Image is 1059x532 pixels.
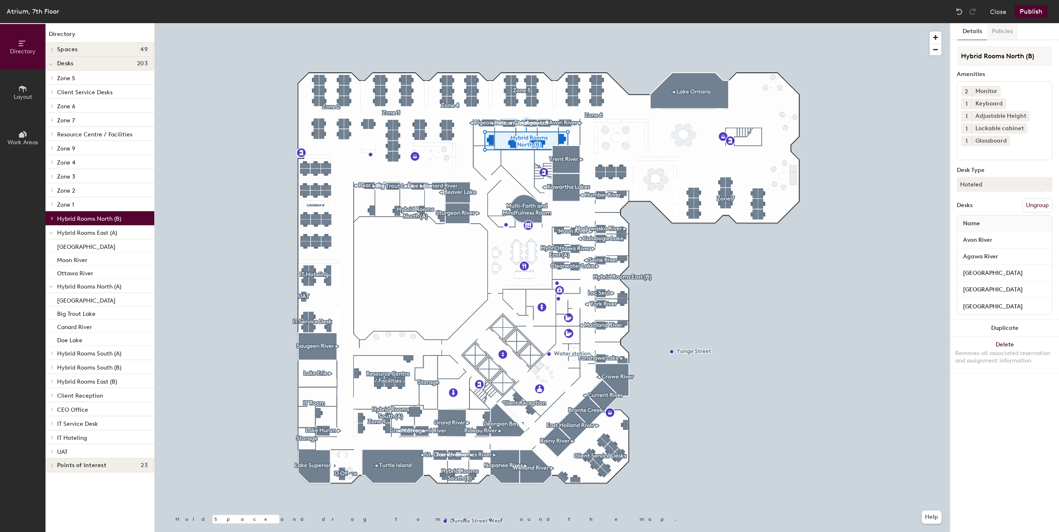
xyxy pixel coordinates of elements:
button: 1 [961,111,972,122]
span: Hybrid Rooms North (A) [57,283,121,290]
span: Points of interest [57,462,106,469]
p: Moon River [57,254,87,264]
img: Redo [968,7,977,16]
button: 1 [961,98,972,109]
span: Zone 5 [57,75,75,82]
span: Zone 6 [57,103,75,110]
span: 1 [966,100,968,108]
span: Resource Centre / Facilities [57,131,132,138]
span: IT Service Desk [57,420,98,427]
span: 1 [966,124,968,133]
p: Ottawa River [57,267,93,277]
p: [GEOGRAPHIC_DATA] [57,241,115,250]
p: [GEOGRAPHIC_DATA] [57,295,115,304]
span: 1 [966,112,968,121]
span: Zone 9 [57,145,75,152]
div: Lockable cabinet [972,123,1027,134]
span: UAT [57,449,67,456]
input: Unnamed desk [959,251,1050,262]
span: 49 [140,46,148,53]
button: Policies [987,23,1018,40]
p: Big Trout Lake [57,308,96,317]
span: Zone 1 [57,201,74,208]
button: Help [922,511,942,524]
div: Atrium, 7th Floor [7,6,59,17]
button: Details [958,23,987,40]
div: Glassboard [972,136,1010,146]
button: Ungroup [1022,198,1052,212]
span: Name [959,216,984,231]
span: Zone 7 [57,117,75,124]
button: 2 [961,86,972,97]
div: Monitor [972,86,1001,97]
span: 23 [141,462,148,469]
p: Doe Lake [57,334,82,344]
span: Hybrid Rooms East (A) [57,229,117,236]
div: Desks [957,202,973,209]
input: Unnamed desk [959,284,1050,296]
input: Unnamed desk [959,301,1050,312]
button: Close [990,5,1006,18]
button: DeleteRemoves all associated reservation and assignment information [950,336,1059,373]
button: Hoteled [957,177,1052,192]
button: 1 [961,136,972,146]
div: Desk Type [957,167,1052,174]
div: Adjustable Height [972,111,1030,122]
span: Zone 2 [57,187,75,194]
span: Client Service Desks [57,89,113,96]
span: 203 [137,60,148,67]
span: Desks [57,60,73,67]
button: Publish [1015,5,1047,18]
span: Hybrid Rooms North (B) [57,215,121,222]
span: Zone 3 [57,173,75,180]
span: Hybrid Rooms South (B) [57,364,121,371]
input: Unnamed desk [959,234,1050,246]
h1: Directory [46,30,154,43]
span: Spaces [57,46,78,53]
span: Work Areas [7,139,38,146]
button: Duplicate [950,320,1059,336]
span: Layout [14,93,32,100]
div: Keyboard [972,98,1006,109]
span: 2 [965,87,968,96]
span: Hybrid Rooms East (B) [57,378,117,385]
span: Directory [10,48,36,55]
input: Unnamed desk [959,267,1050,279]
img: Undo [955,7,963,16]
div: Amenities [957,71,1052,78]
span: Hybrid Rooms South (A) [57,350,121,357]
div: Removes all associated reservation and assignment information [955,350,1054,365]
p: Canard River [57,321,92,331]
span: Zone 4 [57,159,75,166]
span: IT Hoteling [57,434,87,441]
span: 1 [966,137,968,146]
span: CEO Office [57,406,88,413]
span: Client Reception [57,392,103,399]
button: 1 [961,123,972,134]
